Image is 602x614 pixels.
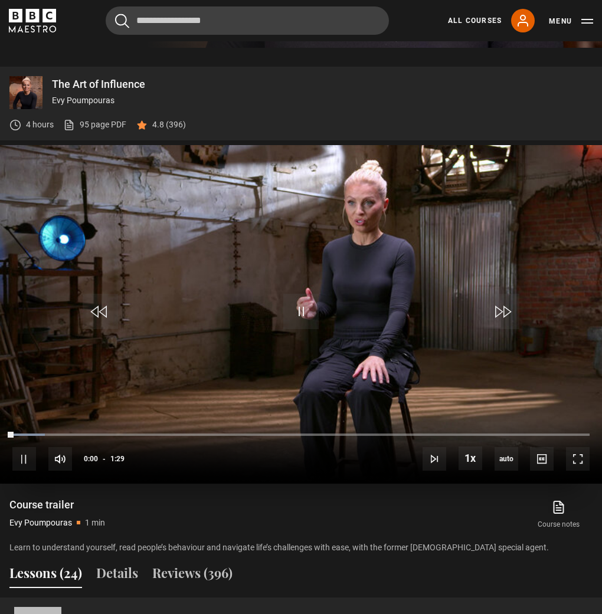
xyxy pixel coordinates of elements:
button: Details [96,563,138,588]
div: Current quality: 720p [495,447,518,471]
p: 1 min [85,517,105,529]
span: 0:00 [84,448,98,469]
button: Submit the search query [115,14,129,28]
svg: BBC Maestro [9,9,56,32]
span: 1:29 [110,448,125,469]
p: Evy Poumpouras [52,94,593,107]
button: Lessons (24) [9,563,82,588]
span: auto [495,447,518,471]
input: Search [106,6,389,35]
p: 4 hours [26,119,54,131]
button: Toggle navigation [549,15,593,27]
a: Course notes [525,498,593,532]
p: Evy Poumpouras [9,517,72,529]
a: 95 page PDF [63,119,126,131]
button: Reviews (396) [152,563,233,588]
button: Fullscreen [566,447,590,471]
button: Playback Rate [459,446,482,470]
p: The Art of Influence [52,79,593,90]
button: Pause [12,447,36,471]
button: Next Lesson [423,447,446,471]
p: 4.8 (396) [152,119,186,131]
div: Progress Bar [12,434,590,436]
button: Captions [530,447,554,471]
span: - [103,455,106,463]
a: All Courses [448,15,502,26]
p: Learn to understand yourself, read people’s behaviour and navigate life’s challenges with ease, w... [9,541,593,554]
button: Mute [48,447,72,471]
h1: Course trailer [9,498,105,512]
